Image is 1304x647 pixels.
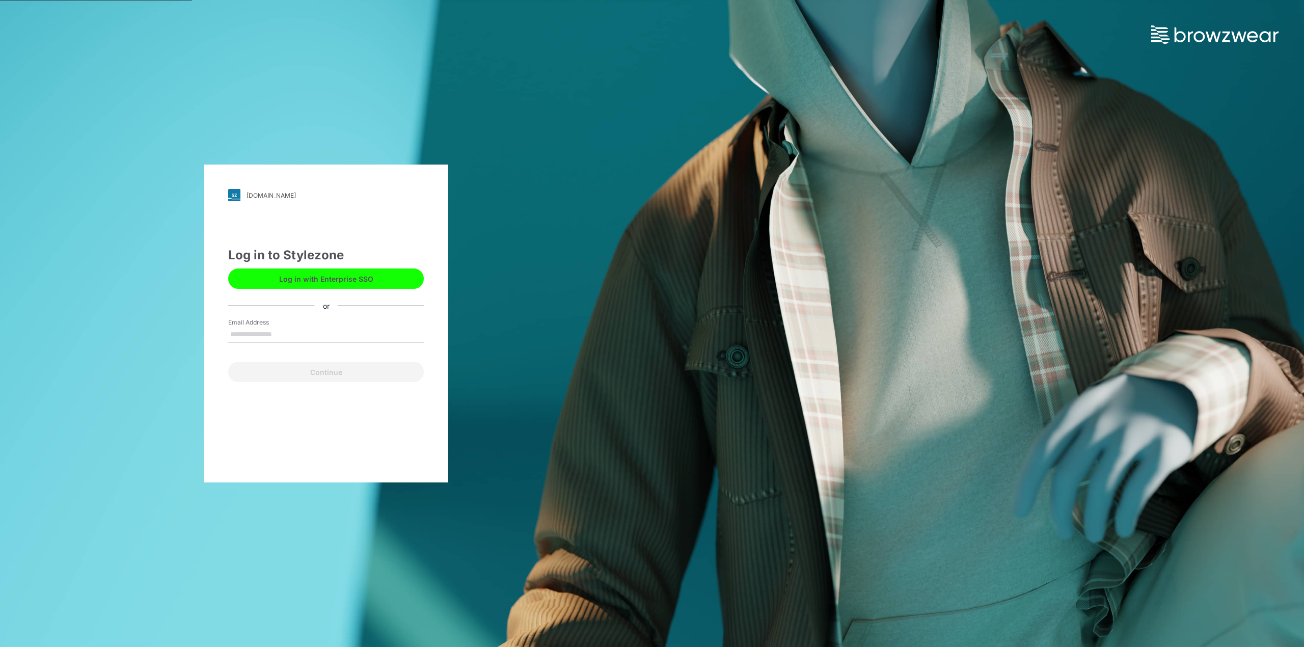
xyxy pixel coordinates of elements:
[315,300,338,311] div: or
[228,246,424,264] div: Log in to Stylezone
[228,318,300,327] label: Email Address
[1151,25,1279,44] img: browzwear-logo.73288ffb.svg
[228,189,240,201] img: svg+xml;base64,PHN2ZyB3aWR0aD0iMjgiIGhlaWdodD0iMjgiIHZpZXdCb3g9IjAgMCAyOCAyOCIgZmlsbD0ibm9uZSIgeG...
[247,192,296,199] div: [DOMAIN_NAME]
[228,189,424,201] a: [DOMAIN_NAME]
[228,268,424,289] button: Log in with Enterprise SSO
